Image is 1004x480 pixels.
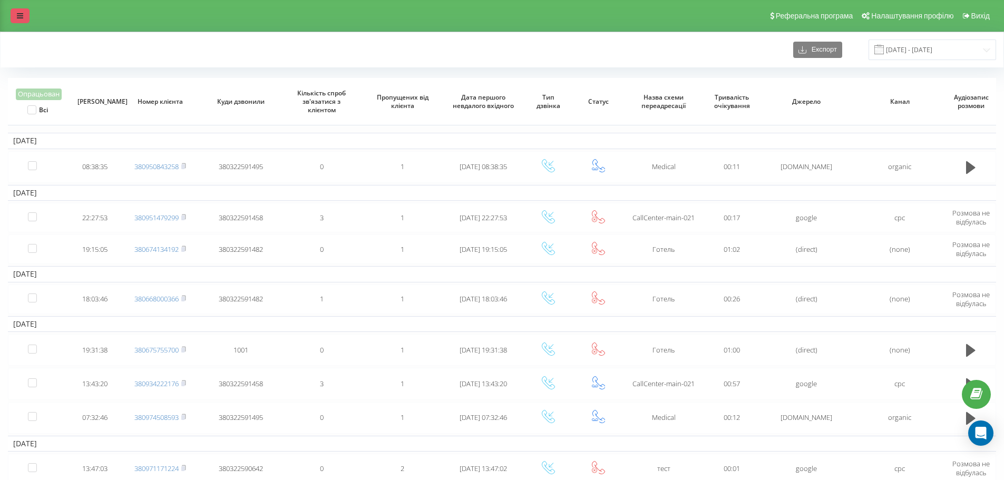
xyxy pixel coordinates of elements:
span: [DATE] 07:32:46 [460,413,507,422]
span: Тривалість очікування [711,93,753,110]
span: Кількість спроб зв'язатися з клієнтом [290,89,354,114]
td: Medical [623,151,704,183]
td: (direct) [760,285,853,314]
a: 380668000366 [134,294,179,303]
td: [DOMAIN_NAME] [760,402,853,434]
td: (direct) [760,334,853,366]
td: [DATE] [8,185,996,201]
td: 00:12 [704,402,760,434]
a: 380971171224 [134,464,179,473]
td: CallCenter-main-021 [623,203,704,232]
span: 380322591495 [219,162,263,171]
td: 00:17 [704,203,760,232]
td: (none) [853,234,947,264]
td: cpc [853,368,947,399]
td: 00:26 [704,285,760,314]
a: 380951479299 [134,213,179,222]
td: cpc [853,203,947,232]
span: 1 [401,379,404,388]
span: [PERSON_NAME] [77,97,113,106]
td: organic [853,402,947,434]
td: CallCenter-main-021 [623,368,704,399]
span: 380322591482 [219,294,263,303]
td: google [760,203,853,232]
a: 380974508593 [134,413,179,422]
td: 18:03:46 [70,285,120,314]
span: [DATE] 19:31:38 [460,345,507,355]
td: [DOMAIN_NAME] [760,151,853,183]
span: Розмова не відбулась [952,459,990,477]
td: 19:15:05 [70,234,120,264]
td: Готель [623,285,704,314]
span: 3 [320,213,324,222]
button: Експорт [793,42,842,58]
span: 1 [401,162,404,171]
span: [DATE] 22:27:53 [460,213,507,222]
span: Розмова не відбулась [952,208,990,227]
span: 380322591495 [219,413,263,422]
span: 1 [401,413,404,422]
td: 07:32:46 [70,402,120,434]
span: Канал [863,97,937,106]
td: 00:11 [704,151,760,183]
td: (none) [853,334,947,366]
a: 380934222176 [134,379,179,388]
div: Open Intercom Messenger [968,420,993,446]
td: (direct) [760,234,853,264]
span: Вихід [971,12,990,20]
td: 00:57 [704,368,760,399]
span: Налаштування профілю [871,12,953,20]
span: [DATE] 13:47:02 [460,464,507,473]
td: organic [853,151,947,183]
span: [DATE] 08:38:35 [460,162,507,171]
span: Розмова не відбулась [952,240,990,258]
span: [DATE] 13:43:20 [460,379,507,388]
span: Тип дзвінка [531,93,566,110]
span: [DATE] 19:15:05 [460,244,507,254]
td: Готель [623,234,704,264]
span: 0 [320,345,324,355]
span: Номер клієнта [129,97,192,106]
span: [DATE] 18:03:46 [460,294,507,303]
span: 0 [320,464,324,473]
td: [DATE] [8,266,996,282]
span: Аудіозапис розмови [953,93,989,110]
td: [DATE] [8,436,996,452]
td: [DATE] [8,316,996,332]
td: 13:43:20 [70,368,120,399]
span: 1 [320,294,324,303]
span: Статус [581,97,616,106]
span: Реферальна програма [776,12,853,20]
td: 19:31:38 [70,334,120,366]
span: Назва схеми переадресації [632,93,695,110]
span: Експорт [806,46,837,54]
span: 0 [320,413,324,422]
td: Medical [623,402,704,434]
span: 380322591458 [219,213,263,222]
td: 01:02 [704,234,760,264]
span: 3 [320,379,324,388]
td: 01:00 [704,334,760,366]
a: 380950843258 [134,162,179,171]
span: 380322591458 [219,379,263,388]
td: (none) [853,285,947,314]
td: 22:27:53 [70,203,120,232]
span: Куди дзвонили [209,97,272,106]
span: Розмова не відбулась [952,290,990,308]
span: 2 [401,464,404,473]
span: Джерело [769,97,844,106]
span: 380322590642 [219,464,263,473]
a: 380675755700 [134,345,179,355]
span: Дата першого невдалого вхідного [452,93,515,110]
a: 380674134192 [134,244,179,254]
span: 1001 [233,345,248,355]
span: 0 [320,244,324,254]
span: 1 [401,244,404,254]
td: Готель [623,334,704,366]
span: 1 [401,213,404,222]
td: [DATE] [8,133,996,149]
span: 1 [401,294,404,303]
span: 0 [320,162,324,171]
span: Пропущених від клієнта [371,93,434,110]
td: google [760,368,853,399]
